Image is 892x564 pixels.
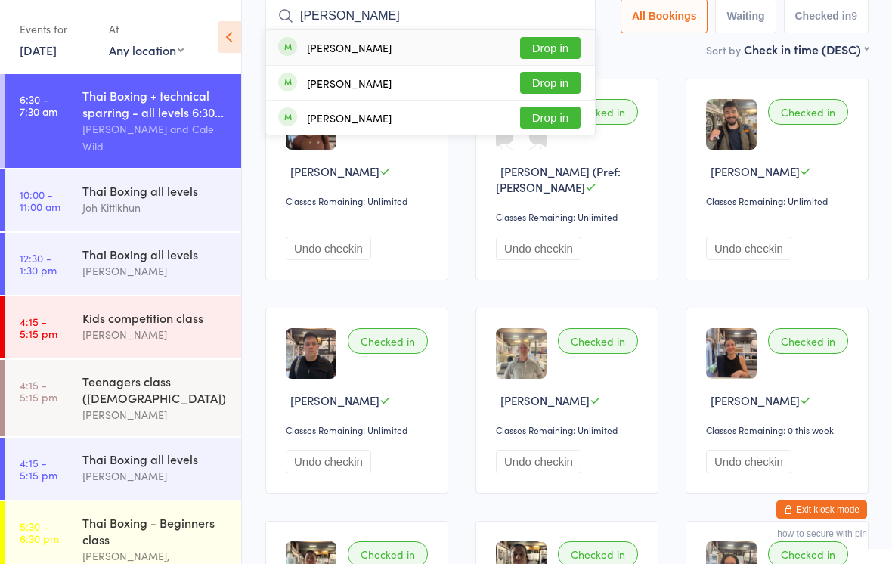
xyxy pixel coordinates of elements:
[500,392,590,408] span: [PERSON_NAME]
[290,392,379,408] span: [PERSON_NAME]
[307,77,392,89] div: [PERSON_NAME]
[706,450,791,473] button: Undo checkin
[20,520,59,544] time: 5:30 - 6:30 pm
[20,188,60,212] time: 10:00 - 11:00 am
[496,210,643,223] div: Classes Remaining: Unlimited
[20,42,57,58] a: [DATE]
[711,392,800,408] span: [PERSON_NAME]
[851,10,857,22] div: 9
[20,315,57,339] time: 4:15 - 5:15 pm
[82,326,228,343] div: [PERSON_NAME]
[20,17,94,42] div: Events for
[5,438,241,500] a: 4:15 -5:15 pmThai Boxing all levels[PERSON_NAME]
[768,99,848,125] div: Checked in
[82,246,228,262] div: Thai Boxing all levels
[307,42,392,54] div: [PERSON_NAME]
[744,41,869,57] div: Check in time (DESC)
[82,87,228,120] div: Thai Boxing + technical sparring - all levels 6:30...
[706,42,741,57] label: Sort by
[558,99,638,125] div: Checked in
[82,199,228,216] div: Joh Kittikhun
[286,450,371,473] button: Undo checkin
[496,450,581,473] button: Undo checkin
[20,457,57,481] time: 4:15 - 5:15 pm
[496,328,547,379] img: image1721199578.png
[496,237,581,260] button: Undo checkin
[776,500,867,519] button: Exit kiosk mode
[82,262,228,280] div: [PERSON_NAME]
[348,328,428,354] div: Checked in
[777,528,867,539] button: how to secure with pin
[286,194,432,207] div: Classes Remaining: Unlimited
[20,93,57,117] time: 6:30 - 7:30 am
[109,42,184,58] div: Any location
[82,467,228,485] div: [PERSON_NAME]
[706,99,757,150] img: image1719480056.png
[82,309,228,326] div: Kids competition class
[82,514,228,547] div: Thai Boxing - Beginners class
[82,373,228,406] div: Teenagers class ([DEMOGRAPHIC_DATA])
[768,328,848,354] div: Checked in
[82,182,228,199] div: Thai Boxing all levels
[5,169,241,231] a: 10:00 -11:00 amThai Boxing all levelsJoh Kittikhun
[558,328,638,354] div: Checked in
[109,17,184,42] div: At
[307,112,392,124] div: [PERSON_NAME]
[520,37,581,59] button: Drop in
[5,296,241,358] a: 4:15 -5:15 pmKids competition class[PERSON_NAME]
[520,107,581,129] button: Drop in
[5,233,241,295] a: 12:30 -1:30 pmThai Boxing all levels[PERSON_NAME]
[82,406,228,423] div: [PERSON_NAME]
[286,237,371,260] button: Undo checkin
[496,423,643,436] div: Classes Remaining: Unlimited
[286,328,336,379] img: image1726557636.png
[706,423,853,436] div: Classes Remaining: 0 this week
[706,237,791,260] button: Undo checkin
[5,74,241,168] a: 6:30 -7:30 amThai Boxing + technical sparring - all levels 6:30...[PERSON_NAME] and Cale Wild
[706,328,757,379] img: image1719480926.png
[290,163,379,179] span: [PERSON_NAME]
[286,423,432,436] div: Classes Remaining: Unlimited
[496,163,621,195] span: [PERSON_NAME] (Pref: [PERSON_NAME]
[706,194,853,207] div: Classes Remaining: Unlimited
[20,379,57,403] time: 4:15 - 5:15 pm
[82,120,228,155] div: [PERSON_NAME] and Cale Wild
[20,252,57,276] time: 12:30 - 1:30 pm
[711,163,800,179] span: [PERSON_NAME]
[5,360,241,436] a: 4:15 -5:15 pmTeenagers class ([DEMOGRAPHIC_DATA])[PERSON_NAME]
[520,72,581,94] button: Drop in
[82,451,228,467] div: Thai Boxing all levels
